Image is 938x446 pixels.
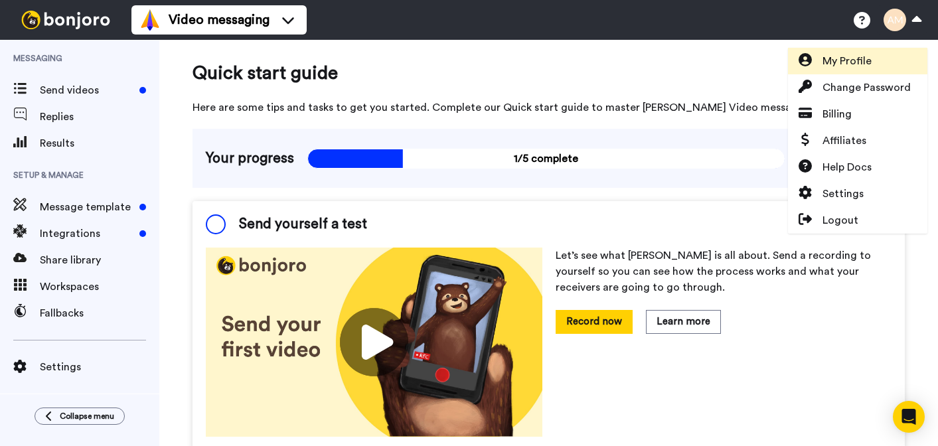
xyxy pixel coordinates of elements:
[788,207,927,234] a: Logout
[788,48,927,74] a: My Profile
[60,411,114,421] span: Collapse menu
[206,248,542,437] img: 178eb3909c0dc23ce44563bdb6dc2c11.jpg
[822,80,911,96] span: Change Password
[822,159,872,175] span: Help Docs
[822,53,872,69] span: My Profile
[556,310,633,333] button: Record now
[193,100,905,115] span: Here are some tips and tasks to get you started. Complete our Quick start guide to master [PERSON...
[40,279,159,295] span: Workspaces
[139,9,161,31] img: vm-color.svg
[239,214,367,234] span: Send yourself a test
[40,359,159,375] span: Settings
[40,82,134,98] span: Send videos
[40,199,134,215] span: Message template
[35,408,125,425] button: Collapse menu
[788,127,927,154] a: Affiliates
[788,181,927,207] a: Settings
[40,226,134,242] span: Integrations
[822,186,864,202] span: Settings
[206,149,294,169] span: Your progress
[40,135,159,151] span: Results
[788,154,927,181] a: Help Docs
[40,109,159,125] span: Replies
[169,11,270,29] span: Video messaging
[556,248,892,295] p: Let’s see what [PERSON_NAME] is all about. Send a recording to yourself so you can see how the pr...
[193,60,905,86] span: Quick start guide
[822,133,866,149] span: Affiliates
[822,106,852,122] span: Billing
[646,310,721,333] button: Learn more
[16,11,116,29] img: bj-logo-header-white.svg
[307,149,785,169] span: 1/5 complete
[40,252,159,268] span: Share library
[788,74,927,101] a: Change Password
[822,212,858,228] span: Logout
[893,401,925,433] div: Open Intercom Messenger
[40,305,159,321] span: Fallbacks
[788,101,927,127] a: Billing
